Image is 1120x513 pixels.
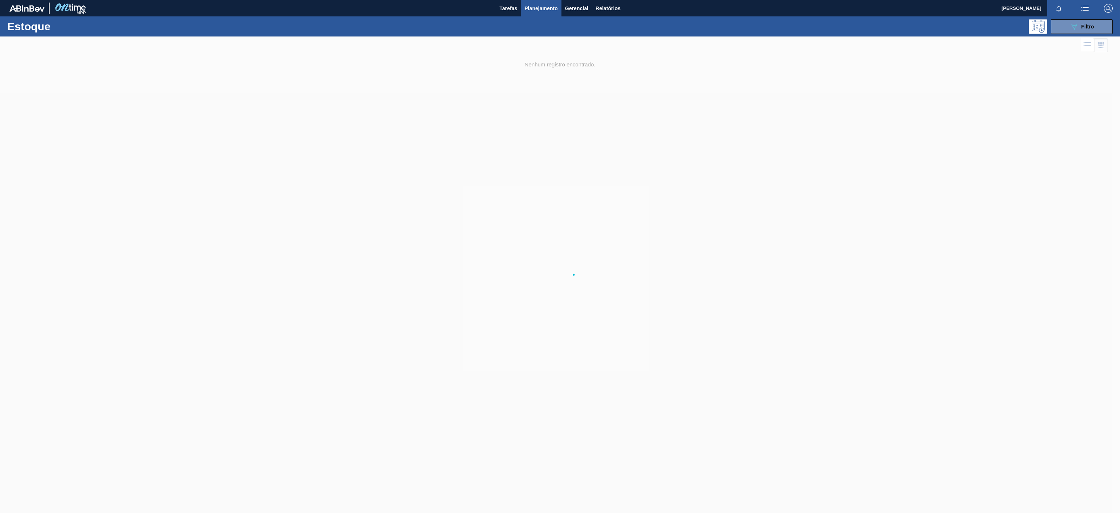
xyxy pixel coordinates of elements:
[1051,19,1113,34] button: Filtro
[9,5,44,12] img: TNhmsLtSVTkK8tSr43FrP2fwEKptu5GPRR3wAAAABJRU5ErkJggg==
[1081,4,1089,13] img: userActions
[1081,24,1094,30] span: Filtro
[596,4,621,13] span: Relatórios
[525,4,558,13] span: Planejamento
[1104,4,1113,13] img: Logout
[1047,3,1070,13] button: Notificações
[1029,19,1047,34] div: Pogramando: nenhum usuário selecionado
[499,4,517,13] span: Tarefas
[7,22,123,31] h1: Estoque
[565,4,588,13] span: Gerencial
